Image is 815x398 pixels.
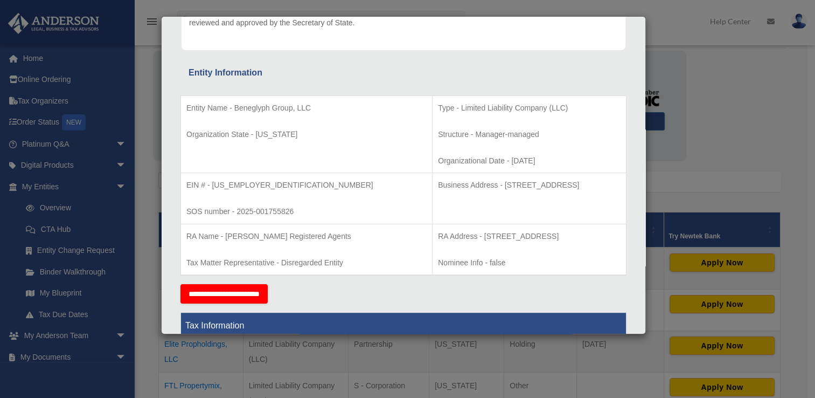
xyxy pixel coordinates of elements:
[186,256,427,270] p: Tax Matter Representative - Disregarded Entity
[438,179,621,192] p: Business Address - [STREET_ADDRESS]
[186,101,427,115] p: Entity Name - Beneglyph Group, LLC
[186,128,427,141] p: Organization State - [US_STATE]
[186,179,427,192] p: EIN # - [US_EMPLOYER_IDENTIFICATION_NUMBER]
[438,128,621,141] p: Structure - Manager-managed
[186,230,427,243] p: RA Name - [PERSON_NAME] Registered Agents
[186,205,427,218] p: SOS number - 2025-001755826
[438,101,621,115] p: Type - Limited Liability Company (LLC)
[189,65,618,80] div: Entity Information
[181,313,626,339] th: Tax Information
[438,256,621,270] p: Nominee Info - false
[438,230,621,243] p: RA Address - [STREET_ADDRESS]
[438,154,621,168] p: Organizational Date - [DATE]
